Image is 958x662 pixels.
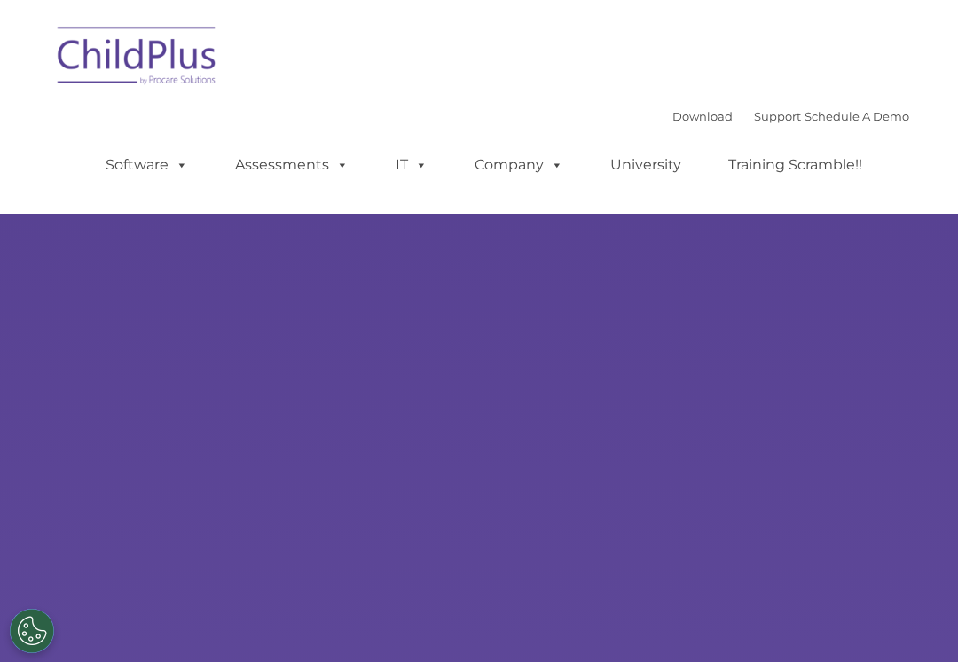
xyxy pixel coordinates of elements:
[49,14,226,103] img: ChildPlus by Procare Solutions
[672,109,733,123] a: Download
[457,147,581,183] a: Company
[672,109,909,123] font: |
[805,109,909,123] a: Schedule A Demo
[378,147,445,183] a: IT
[10,609,54,653] button: Cookies Settings
[88,147,206,183] a: Software
[593,147,699,183] a: University
[711,147,880,183] a: Training Scramble!!
[217,147,366,183] a: Assessments
[754,109,801,123] a: Support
